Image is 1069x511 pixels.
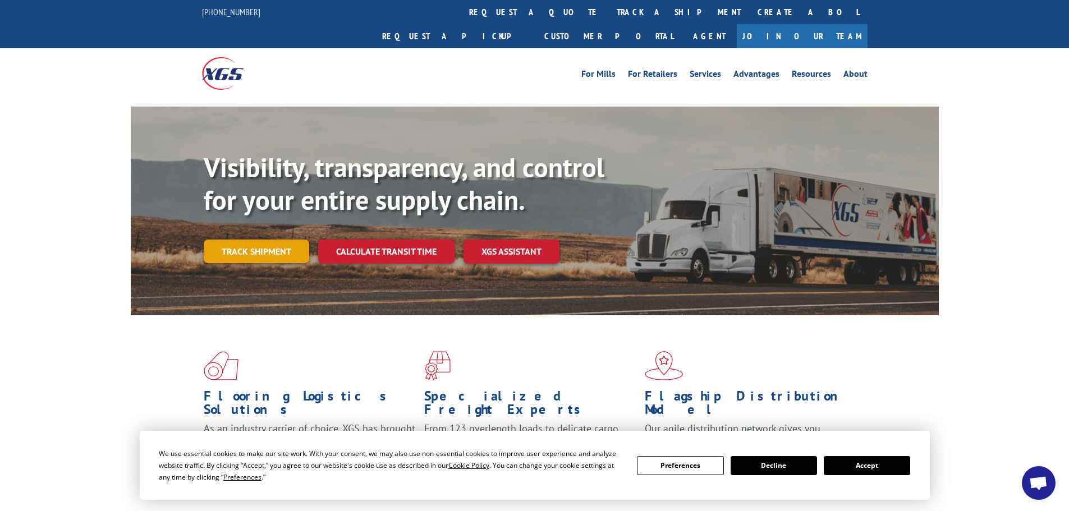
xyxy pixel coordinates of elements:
img: xgs-icon-total-supply-chain-intelligence-red [204,351,238,380]
a: Resources [792,70,831,82]
a: [PHONE_NUMBER] [202,6,260,17]
div: Open chat [1022,466,1056,500]
a: Agent [682,24,737,48]
img: xgs-icon-flagship-distribution-model-red [645,351,683,380]
a: Track shipment [204,240,309,263]
a: Customer Portal [536,24,682,48]
span: Cookie Policy [448,461,489,470]
span: Our agile distribution network gives you nationwide inventory management on demand. [645,422,851,448]
a: For Retailers [628,70,677,82]
a: Request a pickup [374,24,536,48]
a: Calculate transit time [318,240,455,264]
div: Cookie Consent Prompt [140,431,930,500]
button: Decline [731,456,817,475]
span: Preferences [223,472,261,482]
a: Join Our Team [737,24,868,48]
div: We use essential cookies to make our site work. With your consent, we may also use non-essential ... [159,448,623,483]
a: About [843,70,868,82]
a: XGS ASSISTANT [464,240,559,264]
a: Services [690,70,721,82]
a: For Mills [581,70,616,82]
p: From 123 overlength loads to delicate cargo, our experienced staff knows the best way to move you... [424,422,636,472]
h1: Flooring Logistics Solutions [204,389,416,422]
span: As an industry carrier of choice, XGS has brought innovation and dedication to flooring logistics... [204,422,415,462]
button: Accept [824,456,910,475]
b: Visibility, transparency, and control for your entire supply chain. [204,150,604,217]
img: xgs-icon-focused-on-flooring-red [424,351,451,380]
a: Advantages [733,70,779,82]
button: Preferences [637,456,723,475]
h1: Specialized Freight Experts [424,389,636,422]
h1: Flagship Distribution Model [645,389,857,422]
